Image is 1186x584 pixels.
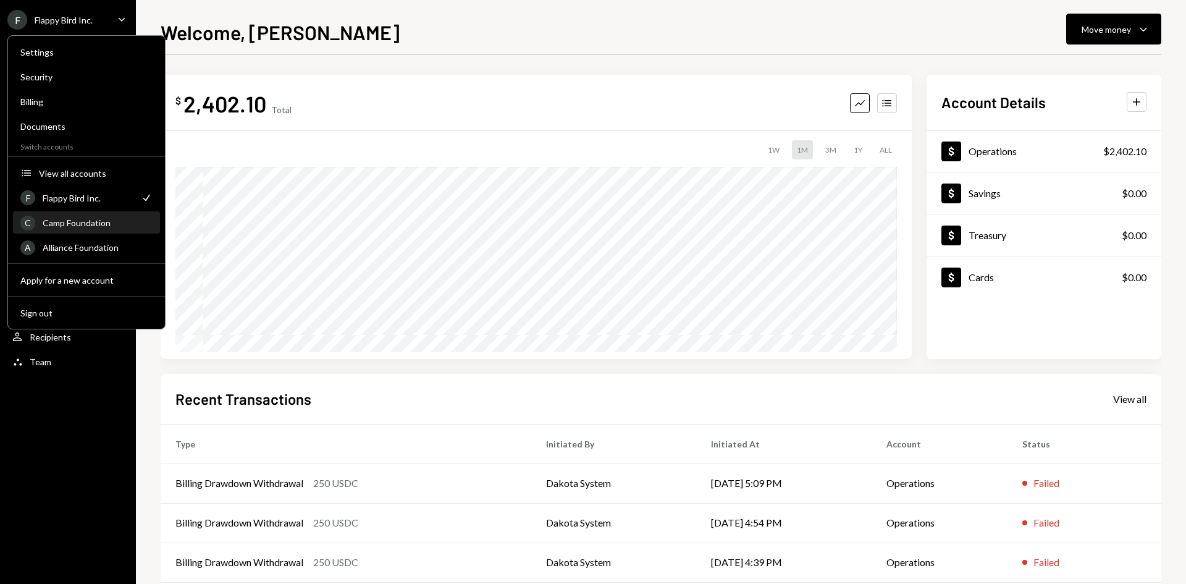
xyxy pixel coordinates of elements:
[1066,14,1161,44] button: Move money
[531,543,696,582] td: Dakota System
[875,140,897,159] div: ALL
[1033,555,1059,570] div: Failed
[161,20,400,44] h1: Welcome, [PERSON_NAME]
[43,218,153,228] div: Camp Foundation
[872,424,1007,463] th: Account
[927,130,1161,172] a: Operations$2,402.10
[20,275,153,286] div: Apply for a new account
[13,236,160,258] a: AAlliance Foundation
[1113,393,1146,405] div: View all
[175,515,303,530] div: Billing Drawdown Withdrawal
[763,140,784,159] div: 1W
[313,515,358,530] div: 250 USDC
[531,463,696,503] td: Dakota System
[271,104,292,115] div: Total
[30,332,71,342] div: Recipients
[20,216,35,231] div: C
[313,555,358,570] div: 250 USDC
[927,172,1161,214] a: Savings$0.00
[1122,270,1146,285] div: $0.00
[872,463,1007,503] td: Operations
[13,115,160,137] a: Documents
[969,229,1006,241] div: Treasury
[1033,476,1059,491] div: Failed
[13,163,160,185] button: View all accounts
[1082,23,1131,36] div: Move money
[1033,515,1059,530] div: Failed
[792,140,813,159] div: 1M
[8,140,165,151] div: Switch accounts
[20,190,35,205] div: F
[7,10,27,30] div: F
[20,240,35,255] div: A
[969,187,1001,199] div: Savings
[872,503,1007,543] td: Operations
[13,269,160,292] button: Apply for a new account
[1122,186,1146,201] div: $0.00
[820,140,841,159] div: 3M
[531,424,696,463] th: Initiated By
[927,214,1161,256] a: Treasury$0.00
[13,90,160,112] a: Billing
[43,242,153,253] div: Alliance Foundation
[7,350,128,373] a: Team
[1113,392,1146,405] a: View all
[696,424,872,463] th: Initiated At
[20,96,153,107] div: Billing
[13,41,160,63] a: Settings
[13,66,160,88] a: Security
[531,503,696,543] td: Dakota System
[13,302,160,324] button: Sign out
[1007,424,1161,463] th: Status
[872,543,1007,582] td: Operations
[183,90,266,117] div: 2,402.10
[30,357,51,367] div: Team
[969,271,994,283] div: Cards
[696,543,872,582] td: [DATE] 4:39 PM
[969,145,1017,157] div: Operations
[20,308,153,318] div: Sign out
[20,121,153,132] div: Documents
[7,326,128,348] a: Recipients
[161,424,531,463] th: Type
[175,476,303,491] div: Billing Drawdown Withdrawal
[175,389,311,409] h2: Recent Transactions
[13,211,160,234] a: CCamp Foundation
[1122,228,1146,243] div: $0.00
[175,555,303,570] div: Billing Drawdown Withdrawal
[1103,144,1146,159] div: $2,402.10
[927,256,1161,298] a: Cards$0.00
[35,15,93,25] div: Flappy Bird Inc.
[696,463,872,503] td: [DATE] 5:09 PM
[39,168,153,179] div: View all accounts
[175,95,181,107] div: $
[696,503,872,543] td: [DATE] 4:54 PM
[941,92,1046,112] h2: Account Details
[43,193,133,203] div: Flappy Bird Inc.
[20,72,153,82] div: Security
[849,140,867,159] div: 1Y
[20,47,153,57] div: Settings
[313,476,358,491] div: 250 USDC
